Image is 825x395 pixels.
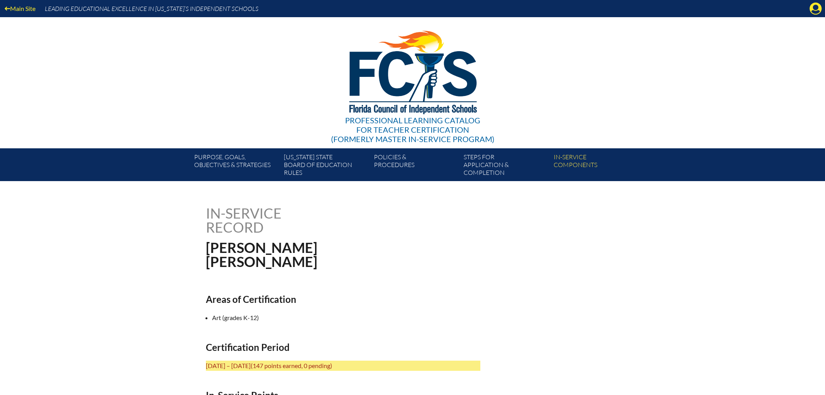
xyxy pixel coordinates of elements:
[460,151,550,181] a: Steps forapplication & completion
[206,361,480,371] p: [DATE] – [DATE]
[2,3,39,14] a: Main Site
[251,362,332,369] span: (147 points earned, 0 pending)
[281,151,370,181] a: [US_STATE] StateBoard of Education rules
[356,125,469,134] span: for Teacher Certification
[212,313,487,323] li: Art (grades K-12)
[328,16,497,145] a: Professional Learning Catalog for Teacher Certification(formerly Master In-service Program)
[371,151,460,181] a: Policies &Procedures
[331,116,494,144] div: Professional Learning Catalog (formerly Master In-service Program)
[206,240,462,269] h1: [PERSON_NAME] [PERSON_NAME]
[551,151,640,181] a: In-servicecomponents
[332,17,493,124] img: FCISlogo221.eps
[206,206,363,234] h1: In-service record
[206,342,480,353] h2: Certification Period
[191,151,281,181] a: Purpose, goals,objectives & strategies
[809,2,822,15] svg: Manage account
[206,294,480,305] h2: Areas of Certification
